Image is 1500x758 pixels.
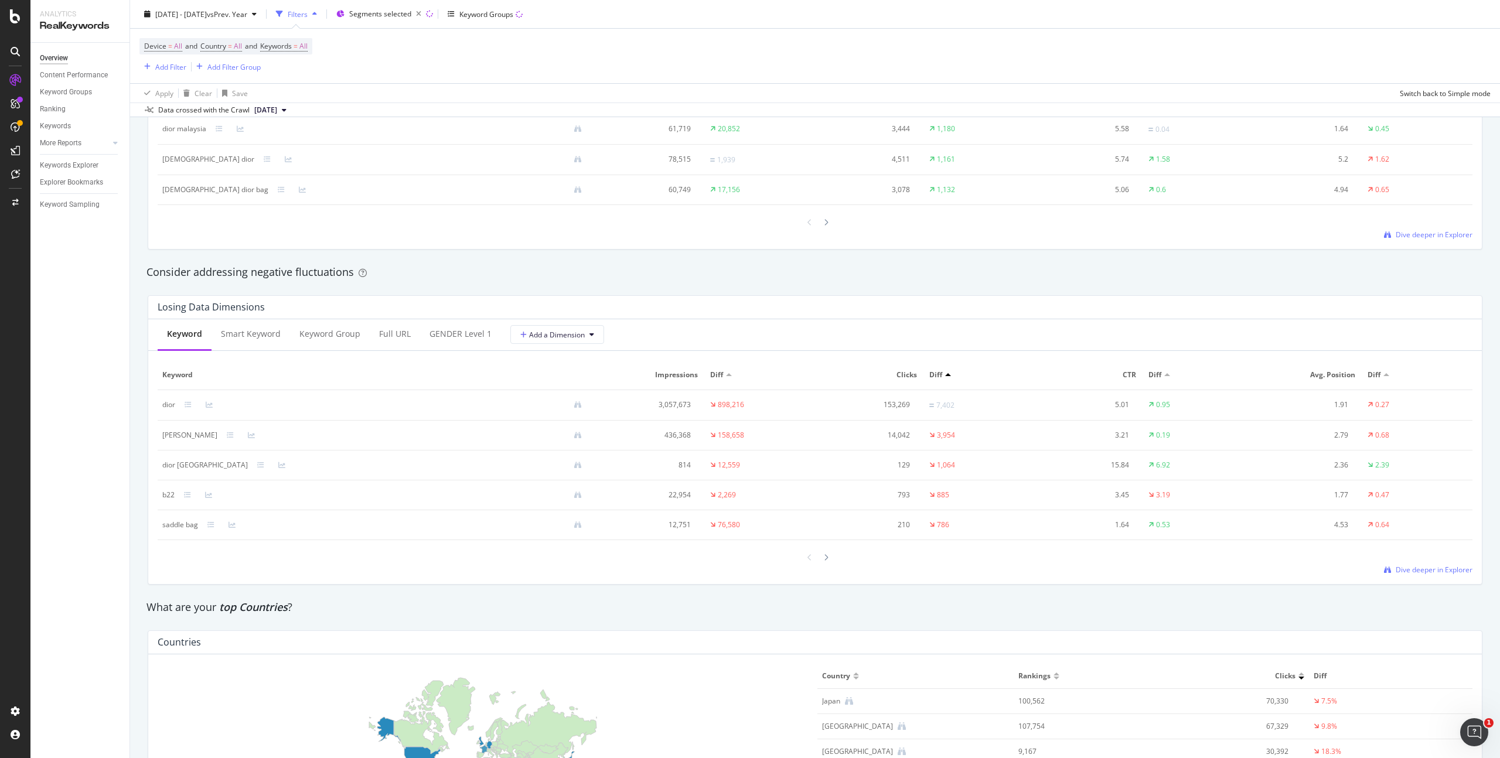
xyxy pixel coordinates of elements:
[601,400,691,410] div: 3,057,673
[207,62,261,71] div: Add Filter Group
[820,460,910,470] div: 129
[1156,520,1170,530] div: 0.53
[937,520,949,530] div: 786
[820,370,917,380] span: Clicks
[1375,185,1389,195] div: 0.65
[1258,154,1348,165] div: 5.2
[288,9,308,19] div: Filters
[40,52,68,64] div: Overview
[162,185,268,195] div: lady dior bag
[718,185,740,195] div: 17,156
[1396,230,1472,240] span: Dive deeper in Explorer
[40,86,92,98] div: Keyword Groups
[601,430,691,441] div: 436,368
[185,41,197,51] span: and
[217,84,248,103] button: Save
[1400,88,1491,98] div: Switch back to Simple mode
[162,370,588,380] span: Keyword
[601,460,691,470] div: 814
[1321,721,1337,732] div: 9.8%
[168,41,172,51] span: =
[162,520,198,530] div: saddle bag
[601,124,691,134] div: 61,719
[144,41,166,51] span: Device
[40,103,66,115] div: Ranking
[1156,490,1170,500] div: 3.19
[1150,746,1288,757] div: 30,392
[40,19,120,33] div: RealKeywords
[1039,154,1129,165] div: 5.74
[155,9,207,19] span: [DATE] - [DATE]
[718,400,744,410] div: 898,216
[1155,124,1170,135] div: 0.04
[1395,84,1491,103] button: Switch back to Simple mode
[245,41,257,51] span: and
[1321,746,1341,757] div: 18.3%
[1156,154,1170,165] div: 1.58
[260,41,292,51] span: Keywords
[1018,746,1128,757] div: 9,167
[937,185,955,195] div: 1,132
[937,124,955,134] div: 1,180
[200,41,226,51] span: Country
[1258,124,1348,134] div: 1.64
[1039,185,1129,195] div: 5.06
[601,154,691,165] div: 78,515
[174,38,182,54] span: All
[40,199,121,211] a: Keyword Sampling
[601,520,691,530] div: 12,751
[192,60,261,74] button: Add Filter Group
[146,600,1484,615] div: What are your ?
[718,520,740,530] div: 76,580
[162,460,248,470] div: dior stone island
[271,5,322,23] button: Filters
[1150,696,1288,706] div: 70,330
[158,636,201,648] div: Countries
[1156,460,1170,470] div: 6.92
[1018,671,1051,681] span: Rankings
[155,62,186,71] div: Add Filter
[219,600,288,614] span: top Countries
[234,38,242,54] span: All
[146,265,1484,280] div: Consider addressing negative fluctuations
[1039,124,1129,134] div: 5.58
[937,460,955,470] div: 1,064
[929,370,942,380] span: Diff
[937,154,955,165] div: 1,161
[1258,490,1348,500] div: 1.77
[1375,124,1389,134] div: 0.45
[929,404,934,407] img: Equal
[718,490,736,500] div: 2,269
[1460,718,1488,746] iframe: Intercom live chat
[221,328,281,340] div: Smart Keyword
[40,159,121,172] a: Keywords Explorer
[1039,520,1129,530] div: 1.64
[40,9,120,19] div: Analytics
[601,370,698,380] span: Impressions
[139,60,186,74] button: Add Filter
[254,105,277,115] span: 2025 Aug. 22nd
[162,154,254,165] div: lady dior
[936,400,954,411] div: 7,402
[1039,400,1129,410] div: 5.01
[1384,230,1472,240] a: Dive deeper in Explorer
[158,301,265,313] div: Losing Data Dimensions
[601,490,691,500] div: 22,954
[40,199,100,211] div: Keyword Sampling
[162,490,175,500] div: b22
[158,105,250,115] div: Data crossed with the Crawl
[822,721,893,732] div: United States of America
[1156,430,1170,441] div: 0.19
[195,88,212,98] div: Clear
[429,328,492,340] div: GENDER Level 1
[167,328,202,340] div: Keyword
[40,176,121,189] a: Explorer Bookmarks
[1375,520,1389,530] div: 0.64
[718,430,744,441] div: 158,658
[40,137,81,149] div: More Reports
[162,400,175,410] div: dior
[40,159,98,172] div: Keywords Explorer
[1396,565,1472,575] span: Dive deeper in Explorer
[1156,185,1166,195] div: 0.6
[40,69,108,81] div: Content Performance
